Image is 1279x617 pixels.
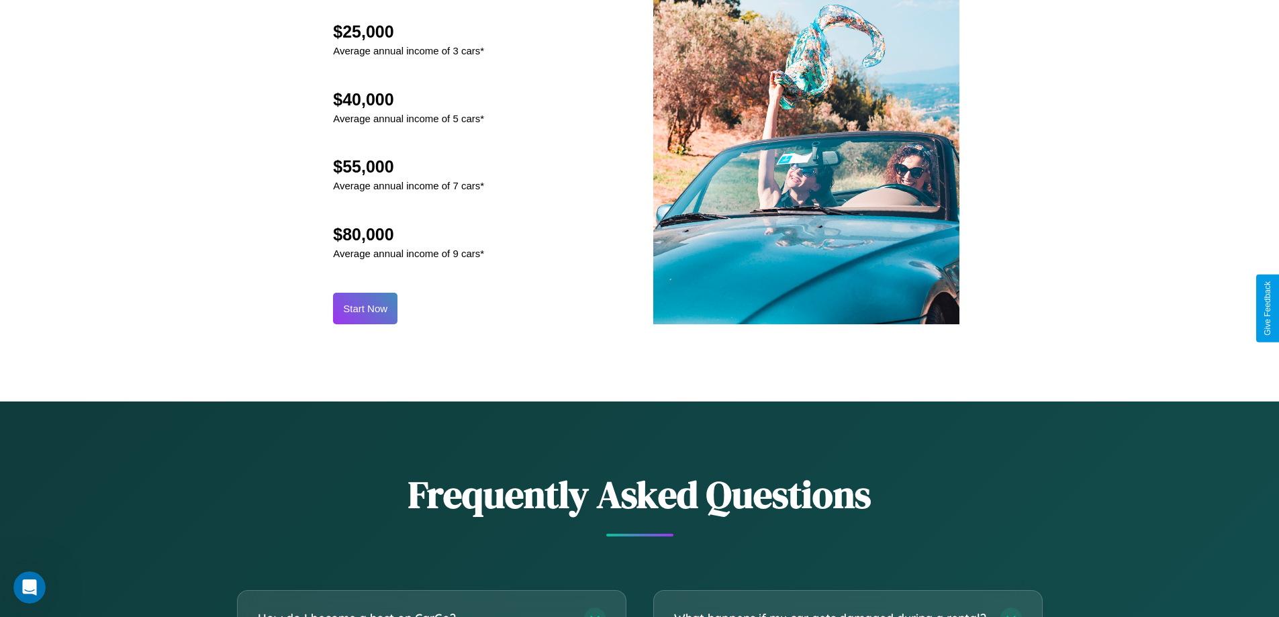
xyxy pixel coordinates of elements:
[333,177,484,195] p: Average annual income of 7 cars*
[333,90,484,109] h2: $40,000
[237,469,1043,520] h2: Frequently Asked Questions
[333,157,484,177] h2: $55,000
[333,244,484,263] p: Average annual income of 9 cars*
[333,22,484,42] h2: $25,000
[13,571,46,604] iframe: Intercom live chat
[333,42,484,60] p: Average annual income of 3 cars*
[333,293,397,324] button: Start Now
[1263,281,1272,336] div: Give Feedback
[333,225,484,244] h2: $80,000
[333,109,484,128] p: Average annual income of 5 cars*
